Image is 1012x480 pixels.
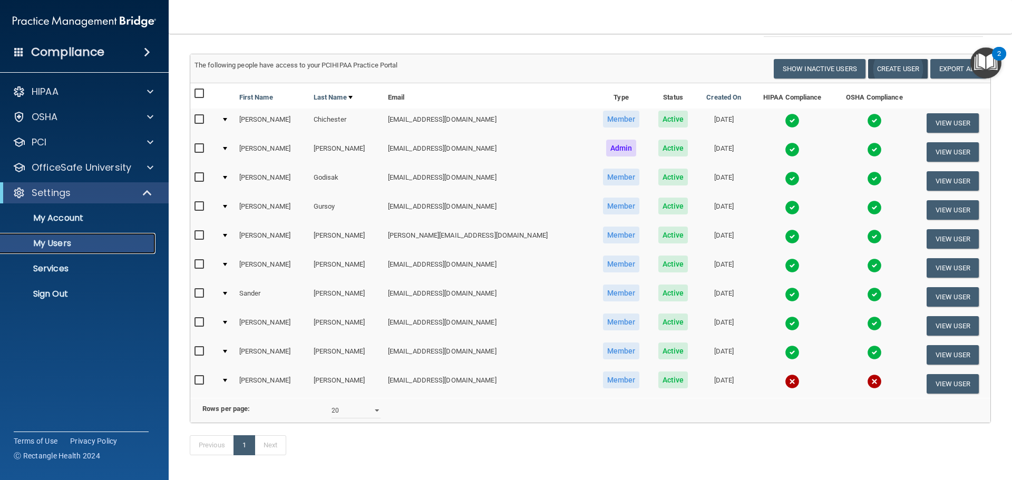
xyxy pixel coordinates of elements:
[7,289,151,299] p: Sign Out
[867,316,882,331] img: tick.e7d51cea.svg
[697,282,751,311] td: [DATE]
[13,111,153,123] a: OSHA
[785,287,800,302] img: tick.e7d51cea.svg
[603,314,640,330] span: Member
[235,340,309,369] td: [PERSON_NAME]
[309,109,384,138] td: Chichester
[785,229,800,244] img: tick.e7d51cea.svg
[658,169,688,185] span: Active
[697,253,751,282] td: [DATE]
[239,91,273,104] a: First Name
[927,200,979,220] button: View User
[927,345,979,365] button: View User
[649,83,697,109] th: Status
[697,166,751,195] td: [DATE]
[235,224,309,253] td: [PERSON_NAME]
[867,200,882,215] img: tick.e7d51cea.svg
[309,224,384,253] td: [PERSON_NAME]
[697,138,751,166] td: [DATE]
[867,287,882,302] img: tick.e7d51cea.svg
[658,140,688,156] span: Active
[309,195,384,224] td: Gursoy
[697,369,751,398] td: [DATE]
[603,169,640,185] span: Member
[927,258,979,278] button: View User
[697,311,751,340] td: [DATE]
[32,161,131,174] p: OfficeSafe University
[194,61,398,69] span: The following people have access to your PCIHIPAA Practice Portal
[235,369,309,398] td: [PERSON_NAME]
[867,258,882,273] img: tick.e7d51cea.svg
[785,316,800,331] img: tick.e7d51cea.svg
[997,54,1001,67] div: 2
[384,138,593,166] td: [EMAIL_ADDRESS][DOMAIN_NAME]
[32,136,46,149] p: PCI
[658,227,688,243] span: Active
[309,311,384,340] td: [PERSON_NAME]
[384,195,593,224] td: [EMAIL_ADDRESS][DOMAIN_NAME]
[309,369,384,398] td: [PERSON_NAME]
[927,287,979,307] button: View User
[658,314,688,330] span: Active
[927,374,979,394] button: View User
[697,340,751,369] td: [DATE]
[235,109,309,138] td: [PERSON_NAME]
[658,111,688,128] span: Active
[970,47,1001,79] button: Open Resource Center, 2 new notifications
[31,45,104,60] h4: Compliance
[867,374,882,389] img: cross.ca9f0e7f.svg
[603,227,640,243] span: Member
[235,138,309,166] td: [PERSON_NAME]
[658,198,688,214] span: Active
[384,224,593,253] td: [PERSON_NAME][EMAIL_ADDRESS][DOMAIN_NAME]
[13,161,153,174] a: OfficeSafe University
[603,111,640,128] span: Member
[384,83,593,109] th: Email
[697,195,751,224] td: [DATE]
[785,142,800,157] img: tick.e7d51cea.svg
[14,436,57,446] a: Terms of Use
[309,282,384,311] td: [PERSON_NAME]
[834,83,915,109] th: OSHA Compliance
[13,85,153,98] a: HIPAA
[697,224,751,253] td: [DATE]
[603,285,640,301] span: Member
[867,229,882,244] img: tick.e7d51cea.svg
[309,253,384,282] td: [PERSON_NAME]
[927,229,979,249] button: View User
[384,253,593,282] td: [EMAIL_ADDRESS][DOMAIN_NAME]
[751,83,834,109] th: HIPAA Compliance
[7,238,151,249] p: My Users
[868,59,928,79] button: Create User
[603,342,640,359] span: Member
[7,263,151,274] p: Services
[202,405,250,413] b: Rows per page:
[658,342,688,359] span: Active
[235,311,309,340] td: [PERSON_NAME]
[13,136,153,149] a: PCI
[384,166,593,195] td: [EMAIL_ADDRESS][DOMAIN_NAME]
[927,113,979,133] button: View User
[785,374,800,389] img: cross.ca9f0e7f.svg
[255,435,286,455] a: Next
[867,142,882,157] img: tick.e7d51cea.svg
[785,113,800,128] img: tick.e7d51cea.svg
[867,113,882,128] img: tick.e7d51cea.svg
[658,285,688,301] span: Active
[384,340,593,369] td: [EMAIL_ADDRESS][DOMAIN_NAME]
[930,59,986,79] a: Export All
[658,371,688,388] span: Active
[13,11,156,32] img: PMB logo
[658,256,688,272] span: Active
[309,166,384,195] td: Godisak
[235,195,309,224] td: [PERSON_NAME]
[867,171,882,186] img: tick.e7d51cea.svg
[384,311,593,340] td: [EMAIL_ADDRESS][DOMAIN_NAME]
[32,111,58,123] p: OSHA
[606,140,637,156] span: Admin
[32,187,71,199] p: Settings
[235,282,309,311] td: Sander
[867,345,882,360] img: tick.e7d51cea.svg
[774,59,865,79] button: Show Inactive Users
[7,213,151,223] p: My Account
